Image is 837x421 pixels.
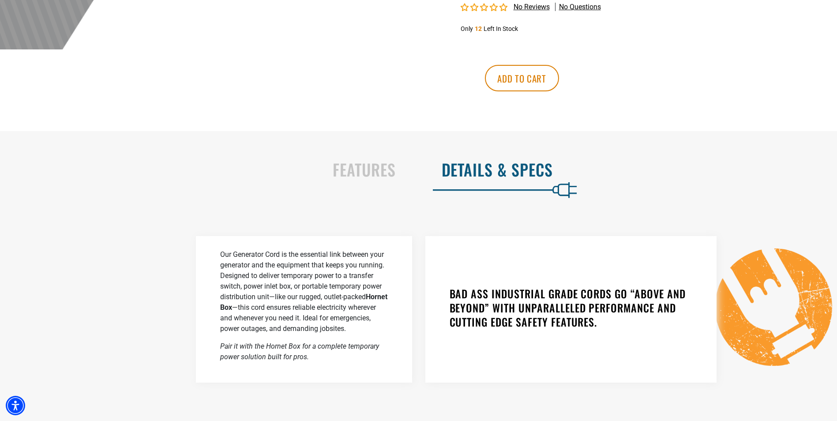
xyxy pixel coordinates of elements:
[484,25,518,32] span: Left In Stock
[461,25,473,32] span: Only
[450,286,692,329] h3: BAD ASS INDUSTRIAL GRADE CORDS GO “ABOVE AND BEYOND” WITH UNPARALLELED PERFORMANCE AND CUTTING ED...
[485,65,559,91] button: Add to cart
[220,342,379,361] em: Pair it with the Hornet Box for a complete temporary power solution built for pros.
[19,160,396,179] h2: Features
[475,25,482,32] span: 12
[461,4,509,12] span: 0.00 stars
[514,3,550,11] span: No reviews
[442,160,819,179] h2: Details & Specs
[220,293,387,312] strong: Hornet Box
[220,249,388,334] p: Our Generator Cord is the essential link between your generator and the equipment that keeps you ...
[559,2,601,12] span: No questions
[6,396,25,415] div: Accessibility Menu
